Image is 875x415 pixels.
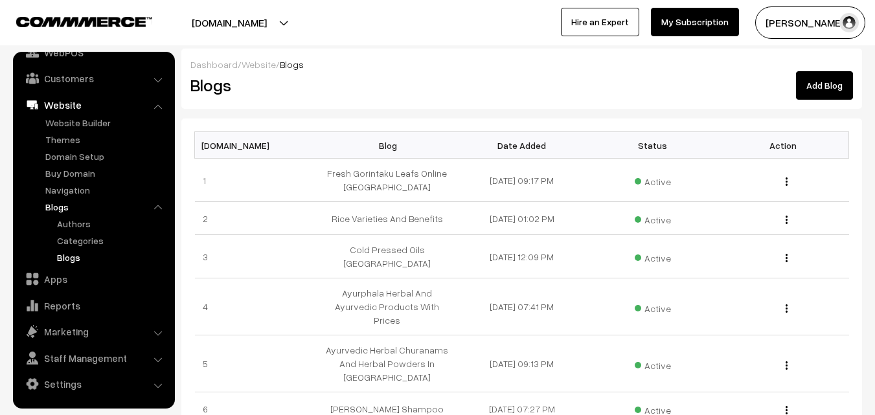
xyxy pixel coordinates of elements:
th: Date Added [457,132,587,159]
a: Staff Management [16,346,170,370]
button: [PERSON_NAME] [755,6,865,39]
span: Active [635,248,671,265]
td: Ayurvedic Herbal Churanams And Herbal Powders In [GEOGRAPHIC_DATA] [326,335,457,392]
td: 4 [195,278,326,335]
a: Domain Setup [42,150,170,163]
a: Settings [16,372,170,396]
img: Menu [786,304,788,313]
a: Dashboard [190,59,238,70]
td: Cold Pressed Oils [GEOGRAPHIC_DATA] [326,235,457,278]
img: Menu [786,177,788,186]
span: Blogs [280,59,304,70]
div: / / [190,58,853,71]
a: My Subscription [651,8,739,36]
img: Menu [786,254,788,262]
th: Blog [326,132,457,159]
a: Navigation [42,183,170,197]
button: [DOMAIN_NAME] [146,6,312,39]
td: [DATE] 12:09 PM [457,235,587,278]
img: Menu [786,216,788,224]
a: WebPOS [16,41,170,64]
a: Blogs [42,200,170,214]
span: Active [635,355,671,372]
a: Hire an Expert [561,8,639,36]
a: Buy Domain [42,166,170,180]
a: Customers [16,67,170,90]
td: 2 [195,202,326,235]
a: Themes [42,133,170,146]
td: Ayurphala Herbal And Ayurvedic Products With Prices [326,278,457,335]
a: Reports [16,294,170,317]
th: Action [718,132,849,159]
a: Apps [16,267,170,291]
img: Menu [786,361,788,370]
td: [DATE] 09:17 PM [457,159,587,202]
a: Blogs [54,251,170,264]
td: Fresh Gorintaku Leafs Online [GEOGRAPHIC_DATA] [326,159,457,202]
td: [DATE] 07:41 PM [457,278,587,335]
a: Add Blog [796,71,853,100]
a: Authors [54,217,170,230]
td: [DATE] 01:02 PM [457,202,587,235]
a: Website Builder [42,116,170,129]
a: Website [16,93,170,117]
td: 1 [195,159,326,202]
img: Menu [786,406,788,414]
th: [DOMAIN_NAME] [195,132,326,159]
a: Marketing [16,320,170,343]
a: COMMMERCE [16,13,130,28]
a: Website [242,59,276,70]
td: [DATE] 09:13 PM [457,335,587,392]
a: Categories [54,234,170,247]
td: Rice Varieties And Benefits [326,202,457,235]
span: Active [635,210,671,227]
h2: Blogs [190,75,398,95]
th: Status [587,132,718,159]
span: Active [635,298,671,315]
img: user [839,13,859,32]
td: 3 [195,235,326,278]
img: COMMMERCE [16,17,152,27]
td: 5 [195,335,326,392]
span: Active [635,172,671,188]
